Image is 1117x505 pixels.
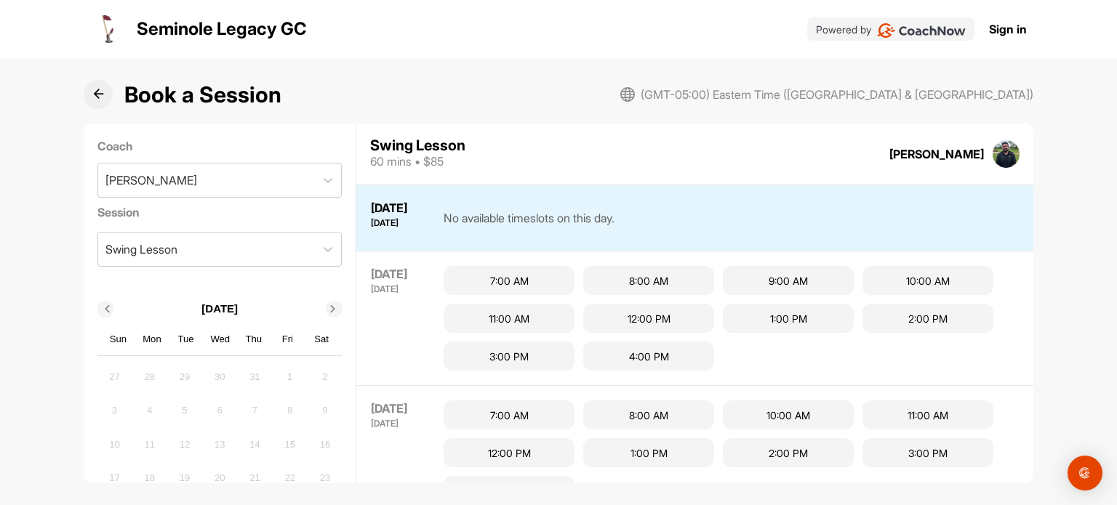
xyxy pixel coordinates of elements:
[105,171,197,189] div: [PERSON_NAME]
[444,200,614,236] div: No available timeslots on this day.
[105,241,177,258] div: Swing Lesson
[444,476,574,505] div: 4:00 PM
[862,304,993,333] div: 2:00 PM
[103,366,125,388] div: Not available Sunday, July 27th, 2025
[174,433,196,455] div: Not available Tuesday, August 12th, 2025
[723,400,854,429] div: 10:00 AM
[444,266,574,295] div: 7:00 AM
[209,400,231,421] div: Not available Wednesday, August 6th, 2025
[993,140,1020,168] img: square_7111fd8b1caf5f1b6506cba6672005e5.jpg
[103,433,125,455] div: Not available Sunday, August 10th, 2025
[139,366,161,388] div: Not available Monday, July 28th, 2025
[371,419,429,428] div: [DATE]
[279,366,301,388] div: Not available Friday, August 1st, 2025
[174,467,196,489] div: Not available Tuesday, August 19th, 2025
[314,366,336,388] div: Not available Saturday, August 2nd, 2025
[583,266,714,295] div: 8:00 AM
[209,366,231,388] div: Not available Wednesday, July 30th, 2025
[314,467,336,489] div: Not available Saturday, August 23rd, 2025
[244,366,265,388] div: Not available Thursday, July 31st, 2025
[816,22,871,37] p: Powered by
[209,467,231,489] div: Not available Wednesday, August 20th, 2025
[444,342,574,371] div: 3:00 PM
[889,145,984,163] div: [PERSON_NAME]
[444,304,574,333] div: 11:00 AM
[371,266,429,282] div: [DATE]
[723,304,854,333] div: 1:00 PM
[862,266,993,295] div: 10:00 AM
[97,203,343,221] label: Session
[103,400,125,421] div: Not available Sunday, August 3rd, 2025
[583,400,714,429] div: 8:00 AM
[210,330,229,349] div: Wed
[177,330,196,349] div: Tue
[109,330,128,349] div: Sun
[723,438,854,467] div: 2:00 PM
[139,400,161,421] div: Not available Monday, August 4th, 2025
[371,219,429,227] div: [DATE]
[312,330,331,349] div: Sat
[370,138,465,153] div: Swing Lesson
[583,438,714,467] div: 1:00 PM
[620,87,635,102] img: svg+xml;base64,PHN2ZyB3aWR0aD0iMjAiIGhlaWdodD0iMjAiIHZpZXdCb3g9IjAgMCAyMCAyMCIgZmlsbD0ibm9uZSIgeG...
[444,438,574,467] div: 12:00 PM
[97,137,343,155] label: Coach
[583,304,714,333] div: 12:00 PM
[201,301,238,318] p: [DATE]
[1068,456,1102,490] div: Open Intercom Messenger
[370,153,465,170] div: 60 mins • $85
[279,330,297,349] div: Fri
[371,200,429,216] div: [DATE]
[139,433,161,455] div: Not available Monday, August 11th, 2025
[174,400,196,421] div: Not available Tuesday, August 5th, 2025
[314,400,336,421] div: Not available Saturday, August 9th, 2025
[209,433,231,455] div: Not available Wednesday, August 13th, 2025
[244,400,265,421] div: Not available Thursday, August 7th, 2025
[989,20,1027,38] a: Sign in
[279,400,301,421] div: Not available Friday, August 8th, 2025
[862,438,993,467] div: 3:00 PM
[103,467,125,489] div: Not available Sunday, August 17th, 2025
[139,467,161,489] div: Not available Monday, August 18th, 2025
[143,330,161,349] div: Mon
[444,400,574,429] div: 7:00 AM
[90,12,125,47] img: logo
[877,23,966,38] img: CoachNow
[583,342,714,371] div: 4:00 PM
[371,400,429,416] div: [DATE]
[371,285,429,294] div: [DATE]
[137,16,307,42] p: Seminole Legacy GC
[862,400,993,429] div: 11:00 AM
[723,266,854,295] div: 9:00 AM
[641,86,1033,103] span: (GMT-05:00) Eastern Time ([GEOGRAPHIC_DATA] & [GEOGRAPHIC_DATA])
[279,467,301,489] div: Not available Friday, August 22nd, 2025
[244,467,265,489] div: Not available Thursday, August 21st, 2025
[244,330,263,349] div: Thu
[244,433,265,455] div: Not available Thursday, August 14th, 2025
[124,78,281,111] h1: Book a Session
[314,433,336,455] div: Not available Saturday, August 16th, 2025
[279,433,301,455] div: Not available Friday, August 15th, 2025
[174,366,196,388] div: Not available Tuesday, July 29th, 2025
